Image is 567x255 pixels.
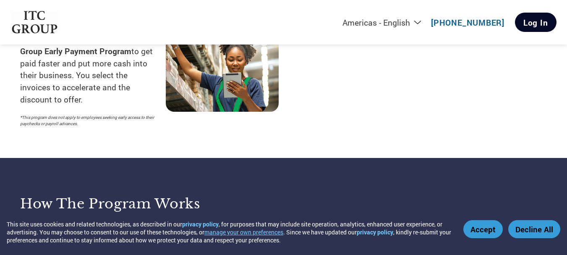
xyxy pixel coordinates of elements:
[20,114,157,127] p: *This program does not apply to employees seeking early access to their paychecks or payroll adva...
[166,29,279,112] img: supply chain worker
[204,228,283,236] button: manage your own preferences
[182,220,219,228] a: privacy policy
[508,220,560,238] button: Decline All
[357,228,393,236] a: privacy policy
[7,220,451,244] div: This site uses cookies and related technologies, as described in our , for purposes that may incl...
[515,13,557,32] a: Log In
[431,17,504,28] a: [PHONE_NUMBER]
[20,34,147,56] strong: ITC Group Early Payment Program
[20,33,166,106] p: Suppliers choose C2FO and the to get paid faster and put more cash into their business. You selec...
[463,220,503,238] button: Accept
[20,195,273,212] h3: How the program works
[11,11,59,34] img: ITC Group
